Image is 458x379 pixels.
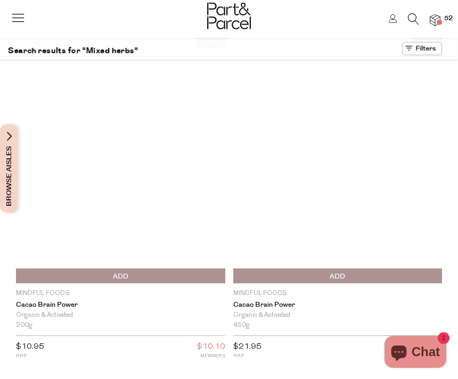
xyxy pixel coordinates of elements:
[233,343,261,351] span: $21.95
[197,340,225,354] span: $10.10
[16,352,44,360] small: RRP
[8,42,138,60] h1: Search results for "Mixed herbs"
[197,352,225,360] small: MEMBERS
[3,124,15,213] span: Browse Aisles
[16,310,225,321] div: Organic & Activated
[233,289,443,298] p: Mindful Foods
[233,301,443,309] a: Cacao Brain Power
[233,321,250,331] span: 450g
[233,268,443,283] button: Add To Parcel
[233,310,443,321] div: Organic & Activated
[16,268,225,283] button: Add To Parcel
[381,336,449,370] inbox-online-store-chat: Shopify online store chat
[441,14,455,23] span: 52
[16,301,225,309] a: Cacao Brain Power
[233,352,261,360] small: RRP
[16,289,225,298] p: Mindful Foods
[120,160,121,161] img: Cacao Brain Power
[16,343,44,351] span: $10.95
[430,14,440,26] a: 52
[207,3,251,29] img: Part&Parcel
[16,321,32,331] span: 200g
